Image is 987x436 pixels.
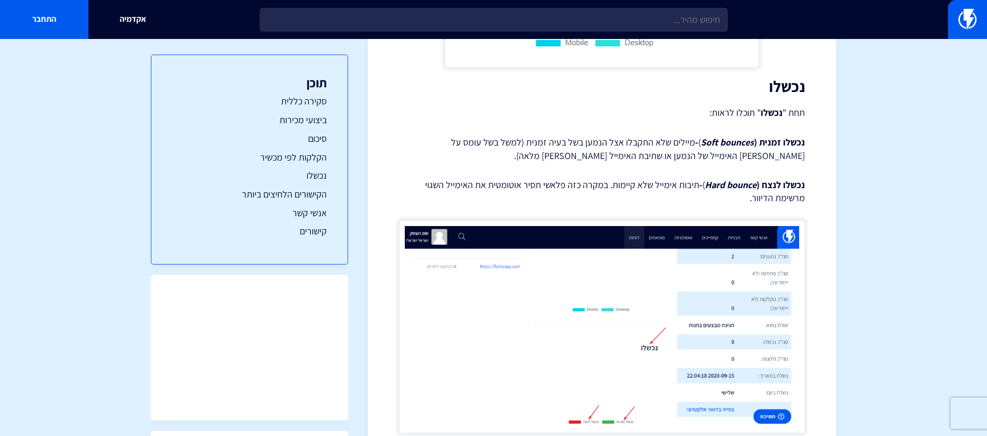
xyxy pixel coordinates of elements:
[172,169,327,182] a: נכשלו
[701,136,754,148] em: Soft bounces
[761,107,783,118] strong: נכשלו
[172,95,327,108] a: סקירה כללית
[701,136,805,148] strong: נכשלו זמנית (
[172,132,327,146] a: סיכום
[172,206,327,220] a: אנשי קשר
[172,113,327,127] a: ביצועי מכירות
[172,224,327,238] a: קישורים
[705,179,805,191] strong: נכשלו לנצח (
[260,8,728,32] input: חיפוש מהיר...
[399,178,805,205] p: ) תיבות אימייל שלא קיימות. במקרה כזה פלאשי תסיר אוטומטית את האימייל השגוי מרשימת הדיוור.
[399,78,805,95] h2: נכשלו
[399,105,805,120] p: תחת " " תוכלו לראות:
[172,188,327,201] a: הקישורים הלחיצים ביותר
[172,151,327,164] a: הקלקות לפי מכשיר
[705,179,757,191] em: Hard bounce
[399,136,805,162] p: ) מיילים שלא התקבלו אצל הנמען בשל בעיה זמנית (למשל בשל עומס על [PERSON_NAME] האימייל של הנמען או ...
[699,179,702,191] strong: -
[172,76,327,89] h3: תוכן
[695,136,698,148] strong: -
